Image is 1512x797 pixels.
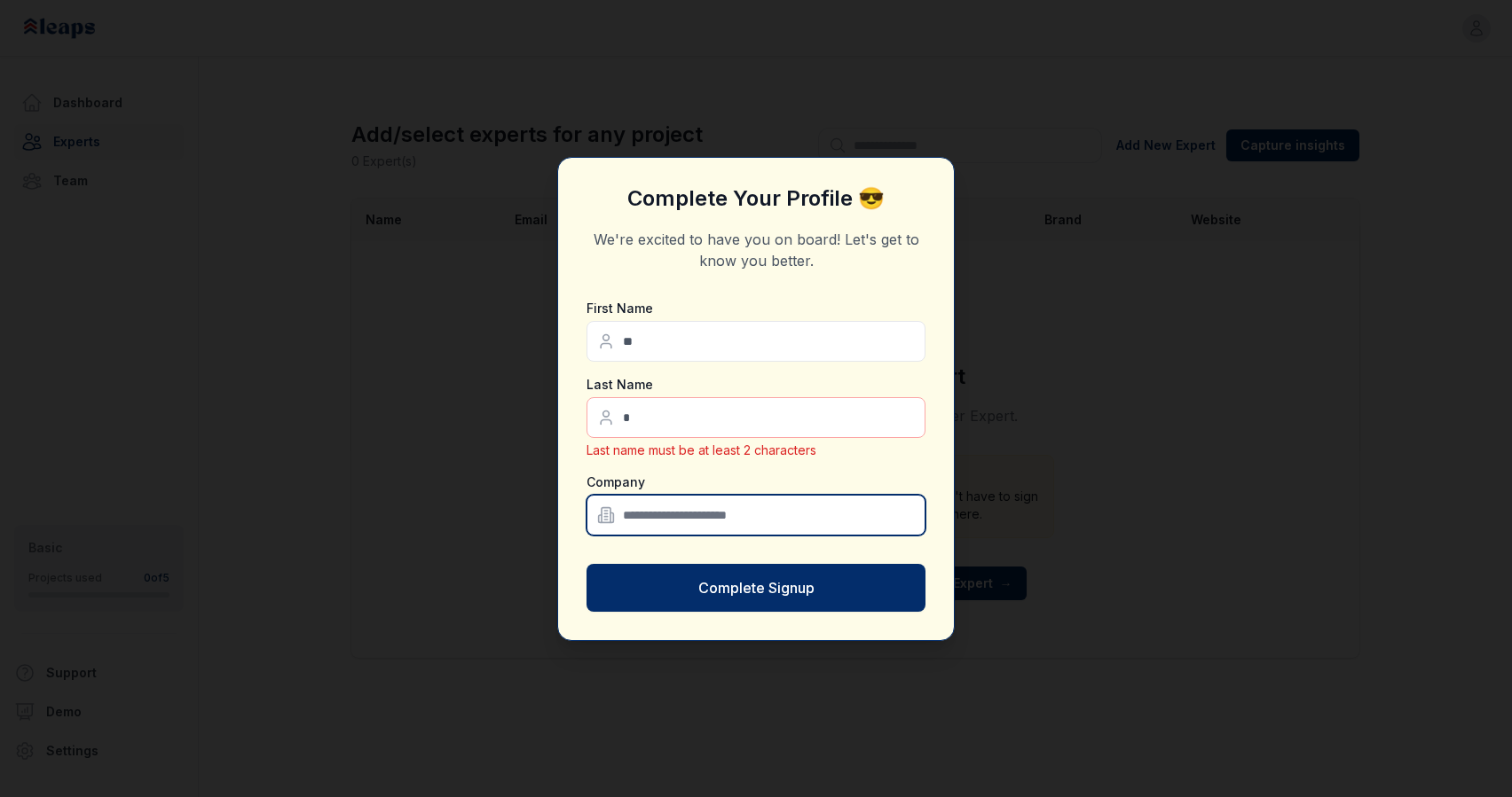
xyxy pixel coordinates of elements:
[587,473,925,491] label: Company
[587,229,925,271] p: We're excited to have you on board! Let's get to know you better.
[587,441,925,459] p: Last name must be at least 2 characters
[587,376,925,394] label: Last Name
[587,564,925,612] button: Complete Signup
[587,300,925,317] label: First Name
[587,186,925,211] h3: Complete Your Profile 😎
